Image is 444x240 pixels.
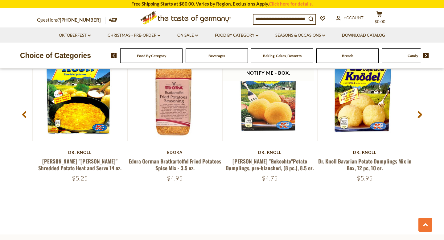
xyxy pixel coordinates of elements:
[128,49,219,141] img: Edora German Bratkartoffel Fried Potatoes Spice Mix
[38,157,121,172] a: [PERSON_NAME] "[PERSON_NAME]" Shredded Potato Heat and Serve 14 oz.
[336,14,364,21] a: Account
[375,19,385,24] span: $0.00
[408,53,418,58] a: Candy
[167,174,183,182] span: $4.95
[342,53,353,58] a: Breads
[423,53,429,58] img: next arrow
[357,174,373,182] span: $5.95
[72,174,88,182] span: $5.25
[137,53,166,58] a: Food By Category
[215,32,258,39] a: Food By Category
[370,11,388,27] button: $0.00
[108,32,160,39] a: Christmas - PRE-ORDER
[263,53,302,58] a: Baking, Cakes, Desserts
[275,32,325,39] a: Seasons & Occasions
[262,174,278,182] span: $4.75
[111,53,117,58] img: previous arrow
[226,157,314,172] a: [PERSON_NAME] "Gekochte"Potato Dumplings, pre-blanched, (8 pc.), 8.5 oz.
[317,150,412,155] div: Dr. Knoll
[33,49,124,141] img: Dr. Knoll "Roesti" Shredded Potato Heat and Serve 14 oz.
[59,32,91,39] a: Oktoberfest
[223,49,314,141] img: Dr Knoll 8 Gekochte Knodel
[344,15,364,20] span: Account
[129,157,221,172] a: Edora German Bratkartoffel Fried Potatoes Spice Mix - 3.5 oz.
[318,49,409,141] img: Dr. Knoll Bavarian Potato Dumplings Mix in Box, 12 pc, 10 oz.
[177,32,198,39] a: On Sale
[208,53,225,58] a: Beverages
[342,32,385,39] a: Download Catalog
[60,17,101,23] a: [PHONE_NUMBER]
[32,150,127,155] div: Dr. Knoll
[269,1,313,6] a: Click here for details.
[222,150,317,155] div: Dr. Knoll
[127,150,222,155] div: Edora
[37,16,105,24] p: Questions?
[318,157,412,172] a: Dr. Knoll Bavarian Potato Dumplings Mix in Box, 12 pc, 10 oz.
